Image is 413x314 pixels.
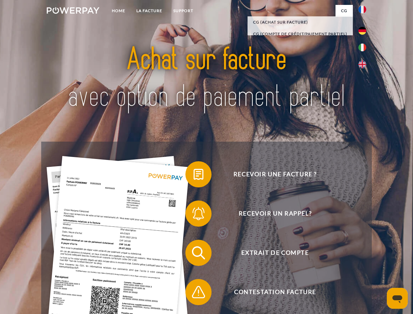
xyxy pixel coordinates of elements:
[195,161,355,187] span: Recevoir une facture ?
[185,240,355,266] button: Extrait de compte
[168,5,199,17] a: Support
[131,5,168,17] a: LA FACTURE
[190,205,207,222] img: qb_bell.svg
[336,5,353,17] a: CG
[185,279,355,305] button: Contestation Facture
[106,5,131,17] a: Home
[358,27,366,35] img: de
[195,279,355,305] span: Contestation Facture
[358,61,366,68] img: en
[248,16,353,28] a: CG (achat sur facture)
[62,31,351,125] img: title-powerpay_fr.svg
[190,284,207,300] img: qb_warning.svg
[185,201,355,227] button: Recevoir un rappel?
[195,240,355,266] span: Extrait de compte
[185,161,355,187] button: Recevoir une facture ?
[190,166,207,183] img: qb_bill.svg
[358,44,366,51] img: it
[195,201,355,227] span: Recevoir un rappel?
[47,7,99,14] img: logo-powerpay-white.svg
[248,28,353,40] a: CG (Compte de crédit/paiement partiel)
[358,6,366,13] img: fr
[190,245,207,261] img: qb_search.svg
[387,288,408,309] iframe: Bouton de lancement de la fenêtre de messagerie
